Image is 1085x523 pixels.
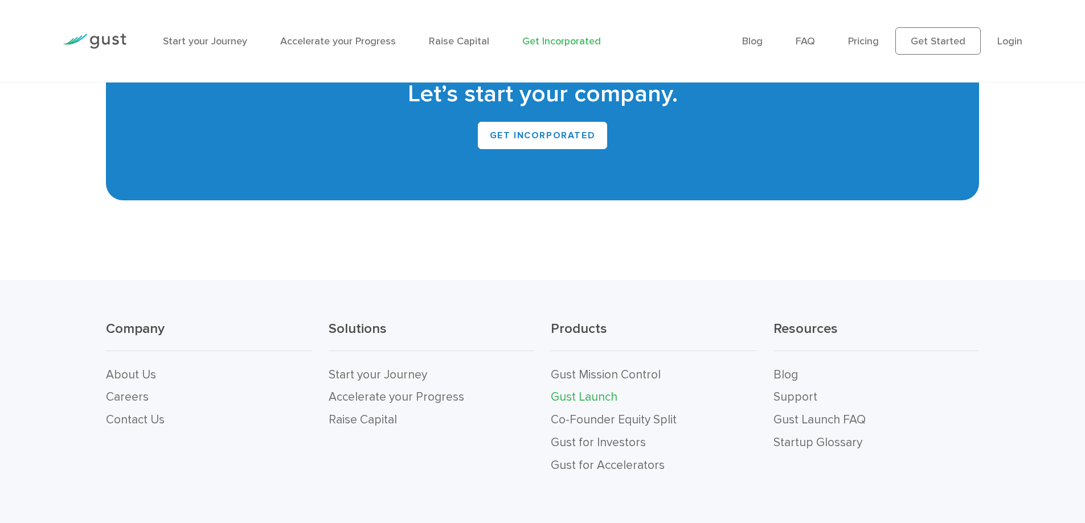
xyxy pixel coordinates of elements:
a: Start your Journey [329,368,427,382]
a: Support [773,390,817,404]
a: Get Incorporated [522,35,601,47]
a: Accelerate your Progress [280,35,396,47]
a: Gust for Accelerators [551,458,665,472]
a: Blog [773,368,798,382]
h3: Company [106,320,312,351]
img: Gust Logo [63,34,126,49]
a: Gust Launch [551,390,617,404]
a: Login [997,35,1022,47]
h3: Products [551,320,756,351]
h3: Resources [773,320,979,351]
a: Get INCORPORATED [478,122,608,149]
a: Accelerate your Progress [329,390,464,404]
a: Pricing [848,35,879,47]
a: Gust for Investors [551,435,646,450]
a: About Us [106,368,156,382]
a: Startup Glossary [773,435,862,450]
a: Blog [742,35,763,47]
a: Start your Journey [163,35,247,47]
a: Careers [106,390,149,404]
a: Gust Launch FAQ [773,413,866,427]
h3: Solutions [329,320,534,351]
h2: Let’s start your company. [123,79,961,110]
a: Contact Us [106,413,165,427]
a: Get Started [895,27,981,55]
a: Raise Capital [329,413,397,427]
a: Co-Founder Equity Split [551,413,677,427]
a: FAQ [796,35,815,47]
a: Raise Capital [429,35,489,47]
a: Gust Mission Control [551,368,661,382]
